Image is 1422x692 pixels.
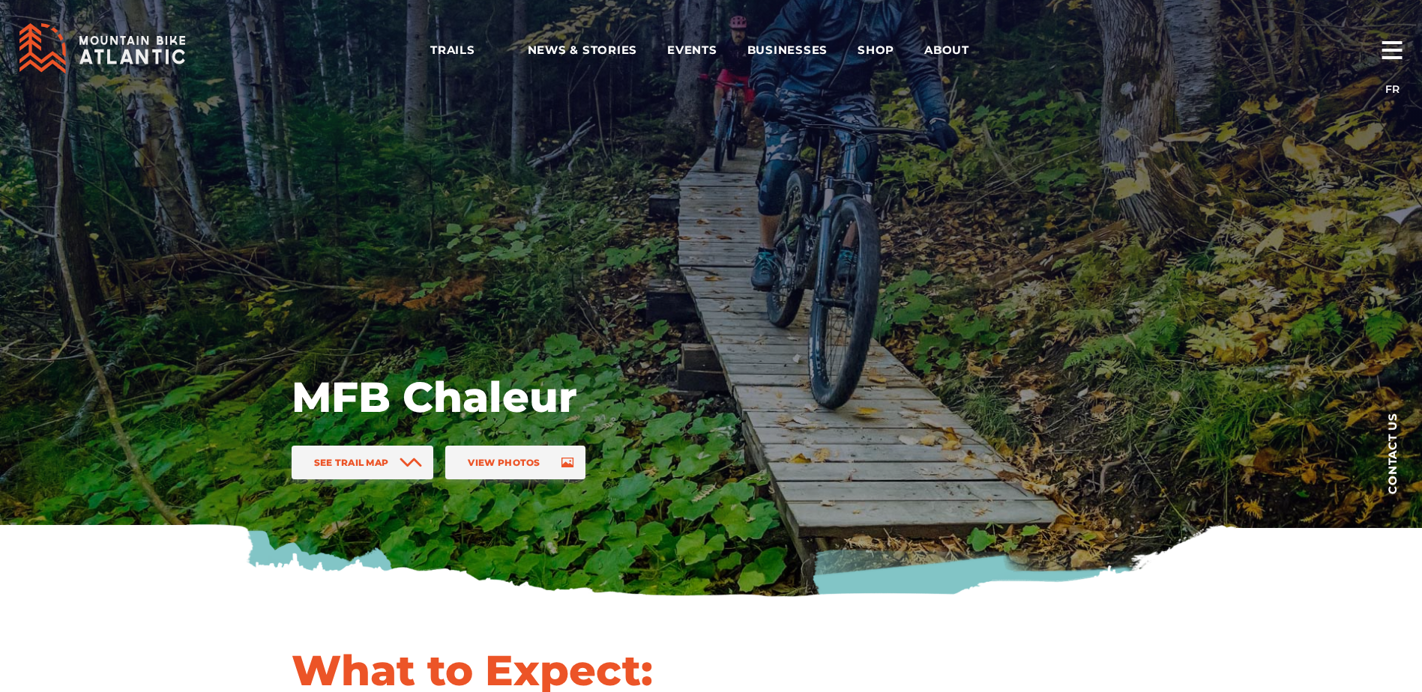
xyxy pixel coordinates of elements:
a: FR [1385,82,1400,96]
a: See Trail Map [292,446,434,479]
span: Contact us [1387,413,1398,494]
span: See Trail Map [314,457,389,468]
span: About [924,43,992,58]
span: News & Stories [528,43,638,58]
span: Businesses [747,43,828,58]
h1: MFB Chaleur [292,371,771,423]
a: Contact us [1362,389,1422,517]
span: Events [667,43,717,58]
span: Trails [430,43,498,58]
span: View Photos [468,457,540,468]
a: View Photos [445,446,585,479]
span: Shop [858,43,894,58]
